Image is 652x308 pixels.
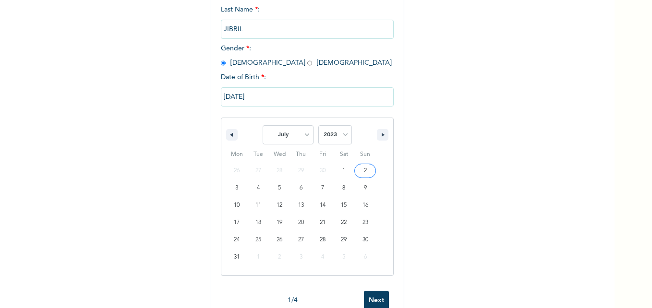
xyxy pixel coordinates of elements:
[221,20,394,39] input: Enter your last name
[269,231,290,249] button: 26
[255,231,261,249] span: 25
[234,249,240,266] span: 31
[354,179,376,197] button: 9
[320,231,326,249] span: 28
[333,179,355,197] button: 8
[333,231,355,249] button: 29
[277,231,282,249] span: 26
[362,197,368,214] span: 16
[333,162,355,179] button: 1
[341,197,347,214] span: 15
[364,179,367,197] span: 9
[290,214,312,231] button: 20
[354,214,376,231] button: 23
[354,231,376,249] button: 30
[320,197,326,214] span: 14
[277,214,282,231] span: 19
[342,162,345,179] span: 1
[269,214,290,231] button: 19
[277,197,282,214] span: 12
[234,214,240,231] span: 17
[298,197,304,214] span: 13
[362,231,368,249] span: 30
[226,249,248,266] button: 31
[321,179,324,197] span: 7
[298,214,304,231] span: 20
[354,162,376,179] button: 2
[255,214,261,231] span: 18
[333,147,355,162] span: Sat
[333,214,355,231] button: 22
[248,231,269,249] button: 25
[248,214,269,231] button: 18
[235,179,238,197] span: 3
[234,231,240,249] span: 24
[248,179,269,197] button: 4
[290,197,312,214] button: 13
[248,197,269,214] button: 11
[312,214,333,231] button: 21
[312,197,333,214] button: 14
[221,6,394,33] span: Last Name :
[341,231,347,249] span: 29
[278,179,281,197] span: 5
[221,72,266,83] span: Date of Birth :
[234,197,240,214] span: 10
[269,197,290,214] button: 12
[255,197,261,214] span: 11
[226,231,248,249] button: 24
[312,231,333,249] button: 28
[300,179,302,197] span: 6
[257,179,260,197] span: 4
[312,179,333,197] button: 7
[290,179,312,197] button: 6
[221,296,364,306] div: 1 / 4
[362,214,368,231] span: 23
[290,147,312,162] span: Thu
[269,147,290,162] span: Wed
[269,179,290,197] button: 5
[248,147,269,162] span: Tue
[364,162,367,179] span: 2
[320,214,326,231] span: 21
[226,214,248,231] button: 17
[226,179,248,197] button: 3
[341,214,347,231] span: 22
[221,87,394,107] input: DD-MM-YYYY
[312,147,333,162] span: Fri
[290,231,312,249] button: 27
[342,179,345,197] span: 8
[298,231,304,249] span: 27
[221,45,392,66] span: Gender : [DEMOGRAPHIC_DATA] [DEMOGRAPHIC_DATA]
[226,147,248,162] span: Mon
[333,197,355,214] button: 15
[354,197,376,214] button: 16
[226,197,248,214] button: 10
[354,147,376,162] span: Sun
